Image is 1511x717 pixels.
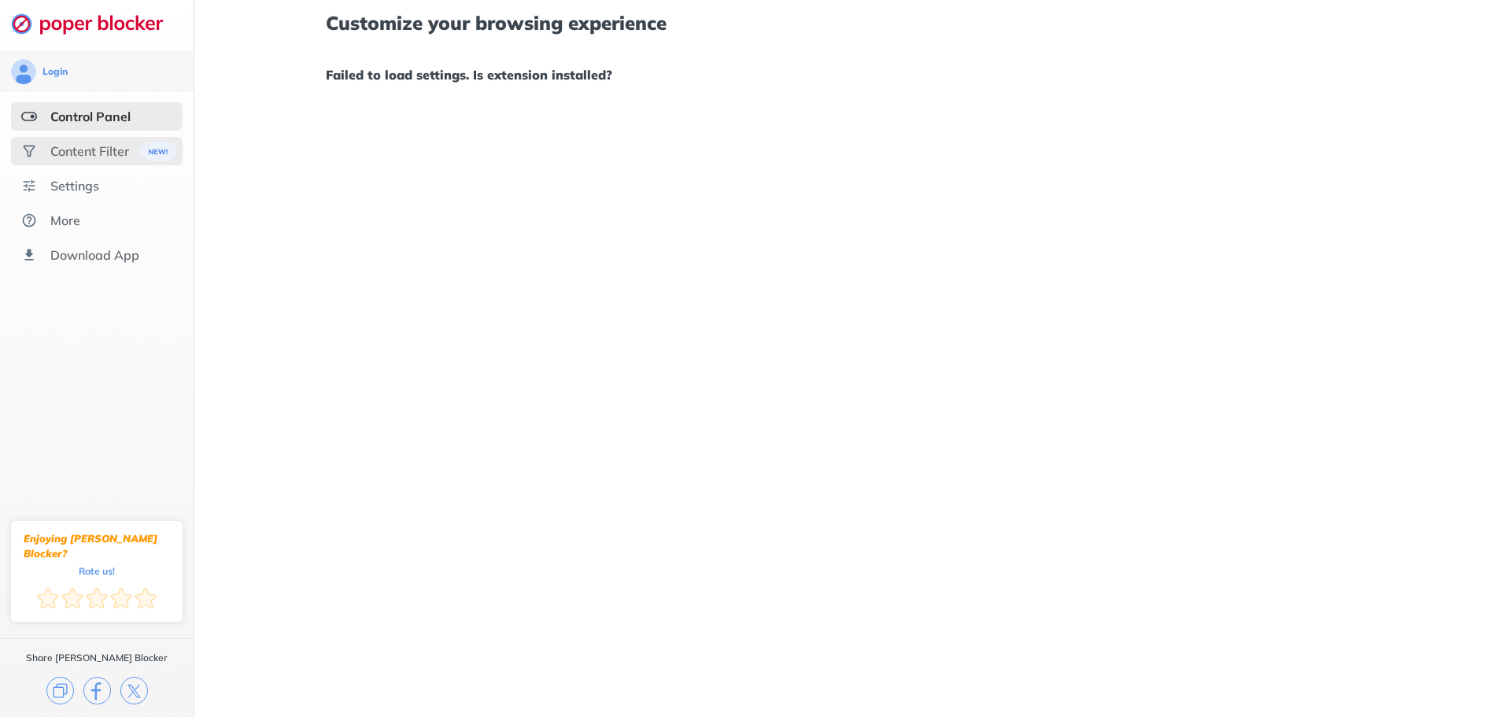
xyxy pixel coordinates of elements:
[79,567,115,575] div: Rate us!
[50,178,99,194] div: Settings
[26,652,168,664] div: Share [PERSON_NAME] Blocker
[24,531,170,561] div: Enjoying [PERSON_NAME] Blocker?
[11,13,180,35] img: logo-webpage.svg
[46,677,74,704] img: copy.svg
[42,65,68,78] div: Login
[326,65,1379,85] h1: Failed to load settings. Is extension installed?
[83,677,111,704] img: facebook.svg
[50,247,139,263] div: Download App
[50,213,80,228] div: More
[139,142,177,161] img: menuBanner.svg
[21,143,37,159] img: social.svg
[120,677,148,704] img: x.svg
[21,213,37,228] img: about.svg
[21,247,37,263] img: download-app.svg
[50,109,131,124] div: Control Panel
[326,13,1379,33] h1: Customize your browsing experience
[50,143,129,159] div: Content Filter
[21,178,37,194] img: settings.svg
[21,109,37,124] img: features-selected.svg
[11,59,36,84] img: avatar.svg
